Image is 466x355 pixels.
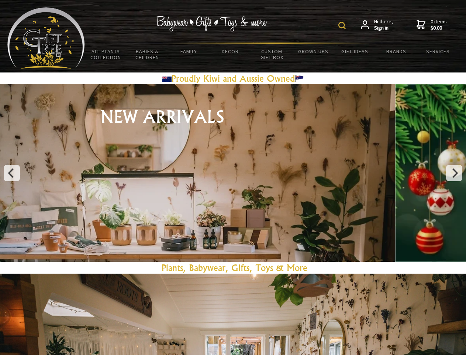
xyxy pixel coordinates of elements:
[210,44,251,59] a: Decor
[431,18,447,31] span: 0 items
[446,165,462,181] button: Next
[162,73,304,84] a: Proudly Kiwi and Aussie Owned
[431,25,447,31] strong: $0.00
[7,7,85,69] img: Babyware - Gifts - Toys and more...
[168,44,210,59] a: Family
[417,18,447,31] a: 0 items$0.00
[162,262,303,273] a: Plants, Babywear, Gifts, Toys & Mor
[85,44,127,65] a: All Plants Collection
[374,25,393,31] strong: Sign in
[293,44,334,59] a: Grown Ups
[376,44,417,59] a: Brands
[338,22,346,29] img: product search
[251,44,293,65] a: Custom Gift Box
[361,18,393,31] a: Hi there,Sign in
[417,44,459,59] a: Services
[156,16,267,31] img: Babywear - Gifts - Toys & more
[127,44,168,65] a: Babies & Children
[334,44,376,59] a: Gift Ideas
[374,18,393,31] span: Hi there,
[4,165,20,181] button: Previous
